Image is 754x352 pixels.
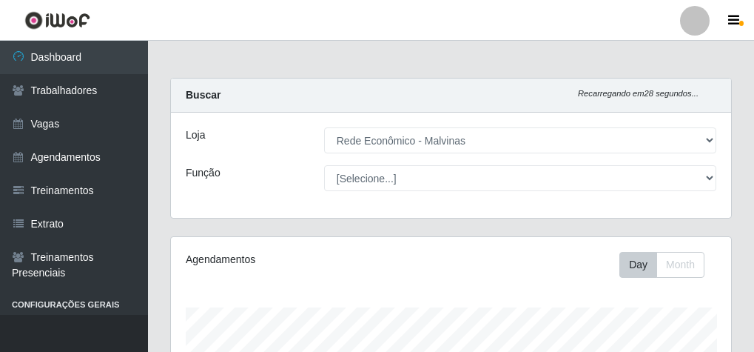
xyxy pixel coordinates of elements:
img: CoreUI Logo [24,11,90,30]
label: Loja [186,127,205,143]
button: Day [619,252,657,278]
div: Agendamentos [186,252,394,268]
strong: Buscar [186,89,221,101]
button: Month [656,252,704,278]
div: Toolbar with button groups [619,252,716,278]
label: Função [186,165,221,181]
i: Recarregando em 28 segundos... [578,89,699,98]
div: First group [619,252,704,278]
